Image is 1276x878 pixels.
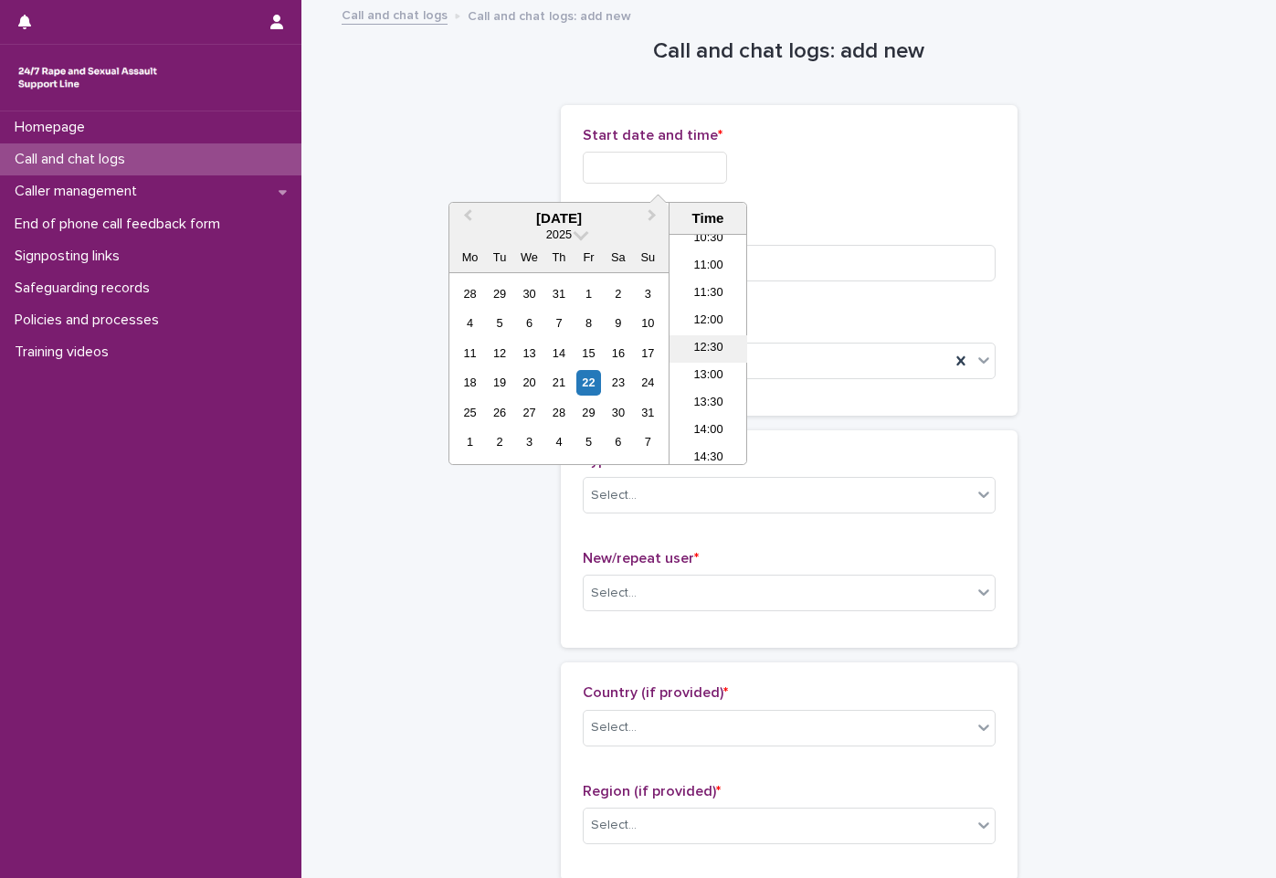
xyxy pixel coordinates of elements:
li: 14:30 [670,445,747,472]
p: Training videos [7,344,123,361]
div: Choose Sunday, 31 August 2025 [636,400,660,425]
li: 13:00 [670,363,747,390]
p: Caller management [7,183,152,200]
div: Choose Monday, 28 July 2025 [458,281,482,306]
div: Choose Tuesday, 5 August 2025 [487,311,511,335]
p: Call and chat logs: add new [468,5,631,25]
div: Choose Thursday, 14 August 2025 [546,341,571,365]
div: Choose Friday, 8 August 2025 [576,311,601,335]
div: Choose Saturday, 2 August 2025 [606,281,630,306]
span: Country (if provided) [583,685,728,700]
div: Mo [458,245,482,270]
div: Choose Friday, 5 September 2025 [576,429,601,454]
li: 13:30 [670,390,747,418]
div: Choose Sunday, 10 August 2025 [636,311,660,335]
div: Choose Tuesday, 19 August 2025 [487,370,511,395]
div: Choose Sunday, 3 August 2025 [636,281,660,306]
div: month 2025-08 [455,279,662,457]
div: [DATE] [449,210,669,227]
button: Previous Month [451,205,480,234]
p: Policies and processes [7,312,174,329]
div: Choose Wednesday, 20 August 2025 [517,370,542,395]
div: Choose Saturday, 6 September 2025 [606,429,630,454]
div: Th [546,245,571,270]
a: Call and chat logs [342,4,448,25]
div: Choose Monday, 25 August 2025 [458,400,482,425]
div: Choose Wednesday, 13 August 2025 [517,341,542,365]
span: New/repeat user [583,551,699,566]
li: 11:30 [670,280,747,308]
div: Select... [591,486,637,505]
div: Choose Sunday, 17 August 2025 [636,341,660,365]
div: Select... [591,718,637,737]
div: Choose Tuesday, 12 August 2025 [487,341,511,365]
div: Choose Monday, 4 August 2025 [458,311,482,335]
p: End of phone call feedback form [7,216,235,233]
button: Next Month [639,205,669,234]
div: Choose Friday, 29 August 2025 [576,400,601,425]
div: Choose Wednesday, 30 July 2025 [517,281,542,306]
div: Choose Monday, 11 August 2025 [458,341,482,365]
div: Choose Sunday, 7 September 2025 [636,429,660,454]
div: Select... [591,584,637,603]
div: Choose Wednesday, 6 August 2025 [517,311,542,335]
li: 14:00 [670,418,747,445]
div: We [517,245,542,270]
div: Select... [591,816,637,835]
div: Choose Saturday, 16 August 2025 [606,341,630,365]
div: Choose Saturday, 30 August 2025 [606,400,630,425]
p: Call and chat logs [7,151,140,168]
div: Choose Thursday, 21 August 2025 [546,370,571,395]
p: Homepage [7,119,100,136]
div: Fr [576,245,601,270]
li: 12:00 [670,308,747,335]
div: Choose Tuesday, 29 July 2025 [487,281,511,306]
div: Choose Friday, 15 August 2025 [576,341,601,365]
div: Choose Thursday, 31 July 2025 [546,281,571,306]
div: Choose Tuesday, 26 August 2025 [487,400,511,425]
p: Signposting links [7,248,134,265]
div: Choose Friday, 22 August 2025 [576,370,601,395]
div: Choose Monday, 1 September 2025 [458,429,482,454]
div: Choose Sunday, 24 August 2025 [636,370,660,395]
img: rhQMoQhaT3yELyF149Cw [15,59,161,96]
li: 12:30 [670,335,747,363]
div: Choose Saturday, 23 August 2025 [606,370,630,395]
div: Time [674,210,742,227]
li: 11:00 [670,253,747,280]
div: Sa [606,245,630,270]
div: Su [636,245,660,270]
span: Start date and time [583,128,722,143]
div: Choose Wednesday, 27 August 2025 [517,400,542,425]
div: Choose Thursday, 4 September 2025 [546,429,571,454]
div: Choose Thursday, 7 August 2025 [546,311,571,335]
div: Choose Tuesday, 2 September 2025 [487,429,511,454]
div: Tu [487,245,511,270]
div: Choose Saturday, 9 August 2025 [606,311,630,335]
p: Safeguarding records [7,280,164,297]
div: Choose Monday, 18 August 2025 [458,370,482,395]
div: Choose Friday, 1 August 2025 [576,281,601,306]
span: Region (if provided) [583,784,721,799]
span: 2025 [546,227,572,241]
div: Choose Wednesday, 3 September 2025 [517,429,542,454]
h1: Call and chat logs: add new [561,38,1018,65]
li: 10:30 [670,226,747,253]
div: Choose Thursday, 28 August 2025 [546,400,571,425]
